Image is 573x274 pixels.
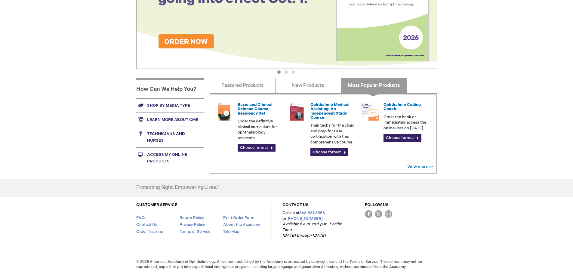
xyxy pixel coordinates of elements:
a: Order Tracking [136,229,163,234]
a: Learn more about CME [136,112,204,127]
a: CONTACT US [282,202,309,207]
a: Ophthalmic Coding Coach [384,102,421,111]
a: FAQs [136,215,146,220]
p: Order the book or immediately access the online version [DATE]. [384,114,429,131]
a: Choose format [310,148,348,156]
img: Twitter [375,210,382,218]
a: Technicians and nurses [136,127,204,147]
a: Most Popular Products [341,78,407,93]
a: FOLLOW US [365,202,389,207]
p: Order the definitive clinical curriculum for ophthalmology residents. [238,119,283,141]
h4: Protecting Sight. Empowering Lives.® [136,185,219,190]
a: Print Order Form [223,215,254,220]
span: © 2025 American Academy of Ophthalmology. All content published by the Academy is protected by co... [132,259,442,269]
h1: How Can We Help You? [136,78,204,98]
a: About the Academy [223,222,260,227]
a: Access My Online Products [136,147,204,168]
a: New Products [275,78,341,93]
a: Shop by media type [136,98,204,112]
a: Choose format [238,144,276,152]
button: 3 of 3 [292,70,295,74]
img: instagram [385,210,392,218]
a: 866.561.8558 [299,211,325,215]
a: Site Map [223,229,239,234]
a: Contact Us [136,222,157,227]
img: 0219007u_51.png [288,103,306,121]
a: Privacy Policy [180,222,205,227]
a: Ophthalmic Medical Assisting: An Independent Study Course [310,102,350,120]
img: codngu_60.png [361,103,379,121]
button: 2 of 3 [285,70,288,74]
p: Call us at or [282,210,343,238]
img: Facebook [365,210,372,218]
a: CUSTOMER SERVICE [136,202,177,207]
button: 1 of 3 [277,70,281,74]
a: [PHONE_NUMBER] [286,216,323,221]
a: Terms of Service [180,229,210,234]
p: Train techs for the clinic and prep for COA certification with this comprehensive course. [310,123,356,145]
a: Featured Products [210,78,276,93]
a: Choose format [384,134,421,142]
a: View more >> [407,164,433,169]
a: Basic and Clinical Science Course Residency Set [238,102,273,116]
a: Return Policy [180,215,204,220]
em: Available 8 a.m. to 5 p.m. Pacific Time [DATE] through [DATE] [282,222,342,238]
img: 02850963u_47.png [215,103,233,121]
